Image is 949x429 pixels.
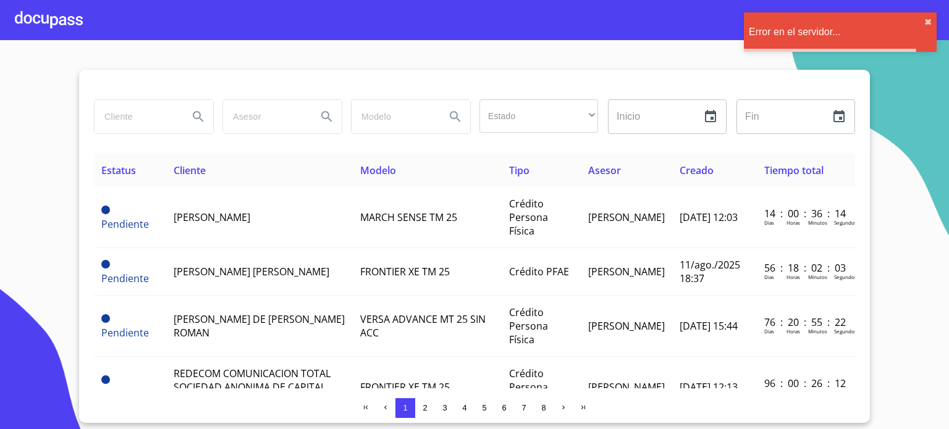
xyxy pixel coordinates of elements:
[360,210,457,224] span: MARCH SENSE TM 25
[588,265,665,278] span: [PERSON_NAME]
[442,403,447,412] span: 3
[509,265,569,278] span: Crédito PFAE
[403,403,407,412] span: 1
[764,315,848,329] p: 76 : 20 : 55 : 22
[183,102,213,131] button: Search
[509,164,529,177] span: Tipo
[787,219,800,226] p: Horas
[680,380,738,394] span: [DATE] 12:13
[101,314,110,323] span: Pendiente
[435,398,455,418] button: 3
[174,312,345,339] span: [PERSON_NAME] DE [PERSON_NAME] ROMAN
[415,398,435,418] button: 2
[223,100,307,133] input: search
[680,258,740,285] span: 11/ago./2025 18:37
[588,319,665,333] span: [PERSON_NAME]
[764,377,848,390] p: 96 : 00 : 26 : 12
[834,219,857,226] p: Segundos
[509,197,548,238] span: Crédito Persona Física
[174,367,331,407] span: REDECOM COMUNICACION TOTAL SOCIEDAD ANONIMA DE CAPITAL VARIABLE
[101,217,149,231] span: Pendiente
[101,272,149,285] span: Pendiente
[764,164,824,177] span: Tiempo total
[395,398,415,418] button: 1
[808,328,827,335] p: Minutos
[95,100,179,133] input: search
[509,306,548,346] span: Crédito Persona Física
[174,265,329,278] span: [PERSON_NAME] [PERSON_NAME]
[502,403,506,412] span: 6
[174,210,250,224] span: [PERSON_NAME]
[680,210,738,224] span: [DATE] 12:03
[534,398,554,418] button: 8
[764,273,774,280] p: Dias
[174,164,206,177] span: Cliente
[494,398,514,418] button: 6
[588,164,621,177] span: Asesor
[924,17,932,27] button: close
[588,210,665,224] span: [PERSON_NAME]
[787,273,800,280] p: Horas
[514,398,534,418] button: 7
[764,219,774,226] p: Dias
[101,387,149,401] span: Pendiente
[360,312,486,339] span: VERSA ADVANCE MT 25 SIN ACC
[360,265,450,278] span: FRONTIER XE TM 25
[312,102,342,131] button: Search
[101,206,110,214] span: Pendiente
[360,380,450,394] span: FRONTIER XE TM 25
[541,403,546,412] span: 8
[808,219,827,226] p: Minutos
[764,328,774,335] p: Dias
[479,99,598,133] div: ​
[441,102,470,131] button: Search
[808,273,827,280] p: Minutos
[588,380,665,394] span: [PERSON_NAME]
[749,27,924,38] div: Error en el servidor...
[680,319,738,333] span: [DATE] 15:44
[101,326,149,339] span: Pendiente
[101,260,110,269] span: Pendiente
[101,375,110,384] span: Pendiente
[474,398,494,418] button: 5
[352,100,436,133] input: search
[834,273,857,280] p: Segundos
[787,328,800,335] p: Horas
[521,403,526,412] span: 7
[509,367,548,407] span: Crédito Persona Moral
[455,398,474,418] button: 4
[680,164,714,177] span: Creado
[360,164,396,177] span: Modelo
[834,328,857,335] p: Segundos
[764,207,848,220] p: 14 : 00 : 36 : 14
[482,403,486,412] span: 5
[101,164,136,177] span: Estatus
[764,261,848,275] p: 56 : 18 : 02 : 03
[462,403,466,412] span: 4
[423,403,427,412] span: 2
